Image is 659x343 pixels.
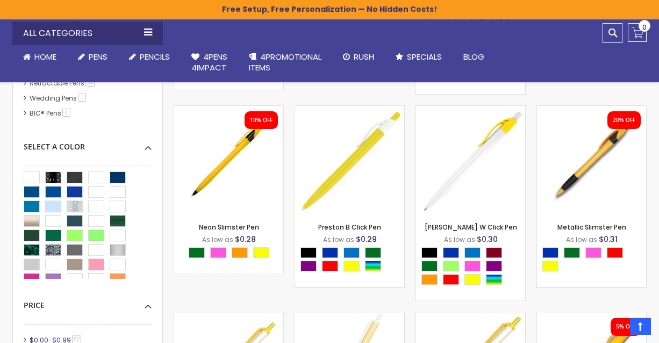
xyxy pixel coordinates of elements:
div: Purple [486,261,502,271]
a: Preston W Click Pen-Yellow [416,105,525,115]
span: $0.30 [477,234,498,245]
div: Assorted [365,261,381,271]
div: Select A Color [24,134,152,152]
div: All Categories [12,22,163,45]
div: Blue [542,247,558,258]
div: Assorted [486,274,502,285]
a: 4Pens4impact [181,45,238,80]
div: 20% OFF [613,117,635,124]
span: As low as [566,235,597,244]
a: 4PROMOTIONALITEMS [238,45,332,80]
a: Orlando Value Click Stick Pen White Body-Yellow [416,312,525,321]
a: Preston B Click Pen [318,223,381,232]
img: Preston B Click Pen-Yellow [295,106,404,215]
div: Select A Color [189,247,275,261]
div: 10% OFF [250,117,273,124]
a: Orlando Bright Value Click Stick Pen-Yellow [174,312,283,321]
div: Yellow [464,274,481,285]
div: Blue [322,247,338,258]
div: Orange [421,274,438,285]
img: Metallic Slimster-Yellow [537,106,646,215]
div: Pink [210,247,226,258]
div: Green [421,261,438,271]
a: Neon Slimster-Yellow [174,105,283,115]
span: Pencils [140,51,170,62]
a: Retractable Pens39 [27,78,98,88]
span: Home [34,51,56,62]
a: The Grip Stick Solid-Yellow [537,312,646,321]
div: Yellow [343,261,360,271]
a: Orlando Value Click Stick Pen Solid Body-Yellow [295,312,404,321]
div: Pink [585,247,601,258]
div: Yellow [253,247,269,258]
div: Green [189,247,205,258]
div: Black [300,247,317,258]
img: Preston W Click Pen-Yellow [416,106,525,215]
a: 0 [628,23,647,42]
div: Select A Color [421,247,525,288]
span: Rush [354,51,374,62]
span: 4 [62,109,70,117]
div: Blue Light [343,247,360,258]
span: 1 [78,94,86,102]
div: Pink [464,261,481,271]
a: Wedding Pens1 [27,94,90,103]
div: Red [607,247,623,258]
span: 4PROMOTIONAL ITEMS [249,51,321,73]
div: Purple [300,261,317,271]
span: $0.31 [599,234,618,245]
span: $0.28 [235,234,256,245]
a: BIC® Pens4 [27,109,74,118]
span: 4Pens 4impact [191,51,227,73]
div: Price [24,292,152,311]
a: Blog [453,45,495,69]
div: Green Light [443,261,459,271]
span: Blog [463,51,484,62]
div: Red [322,261,338,271]
div: Blue [443,247,459,258]
div: Black [421,247,438,258]
span: Specials [407,51,442,62]
div: Green [365,247,381,258]
span: As low as [444,235,475,244]
a: Neon Slimster Pen [199,223,259,232]
span: 39 [85,78,95,87]
span: As low as [202,235,233,244]
img: Neon Slimster-Yellow [174,106,283,215]
span: As low as [323,235,354,244]
a: Specials [385,45,453,69]
a: Pencils [118,45,181,69]
a: [PERSON_NAME] W Click Pen [425,223,517,232]
div: Yellow [542,261,558,271]
a: Preston B Click Pen-Yellow [295,105,404,115]
a: Metallic Slimster Pen [557,223,626,232]
a: Pens [67,45,118,69]
a: Rush [332,45,385,69]
div: Green [564,247,580,258]
a: Metallic Slimster-Yellow [537,105,646,115]
span: 0 [642,22,647,32]
div: Select A Color [300,247,404,274]
span: Pens [89,51,108,62]
div: Blue Light [464,247,481,258]
iframe: Google Customer Reviews [570,314,659,343]
div: Burgundy [486,247,502,258]
div: Orange [232,247,248,258]
div: Select A Color [542,247,646,274]
span: $0.29 [356,234,377,245]
div: Red [443,274,459,285]
a: Home [12,45,67,69]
